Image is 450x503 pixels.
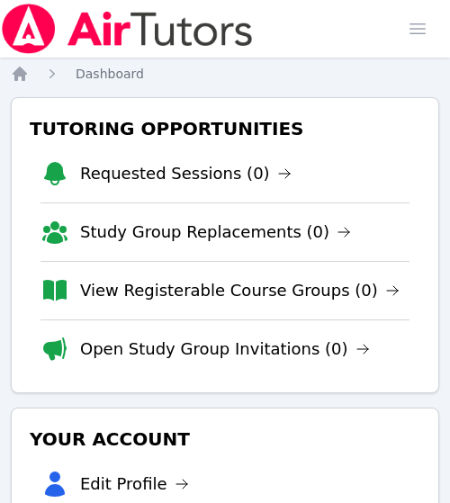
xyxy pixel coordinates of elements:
[80,472,189,497] a: Edit Profile
[26,112,424,145] h3: Tutoring Opportunities
[80,220,351,245] a: Study Group Replacements (0)
[26,423,424,455] h3: Your Account
[80,161,292,186] a: Requested Sessions (0)
[80,278,400,303] a: View Registerable Course Groups (0)
[80,337,370,362] a: Open Study Group Invitations (0)
[76,67,144,81] span: Dashboard
[76,65,144,83] a: Dashboard
[11,65,439,83] nav: Breadcrumb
